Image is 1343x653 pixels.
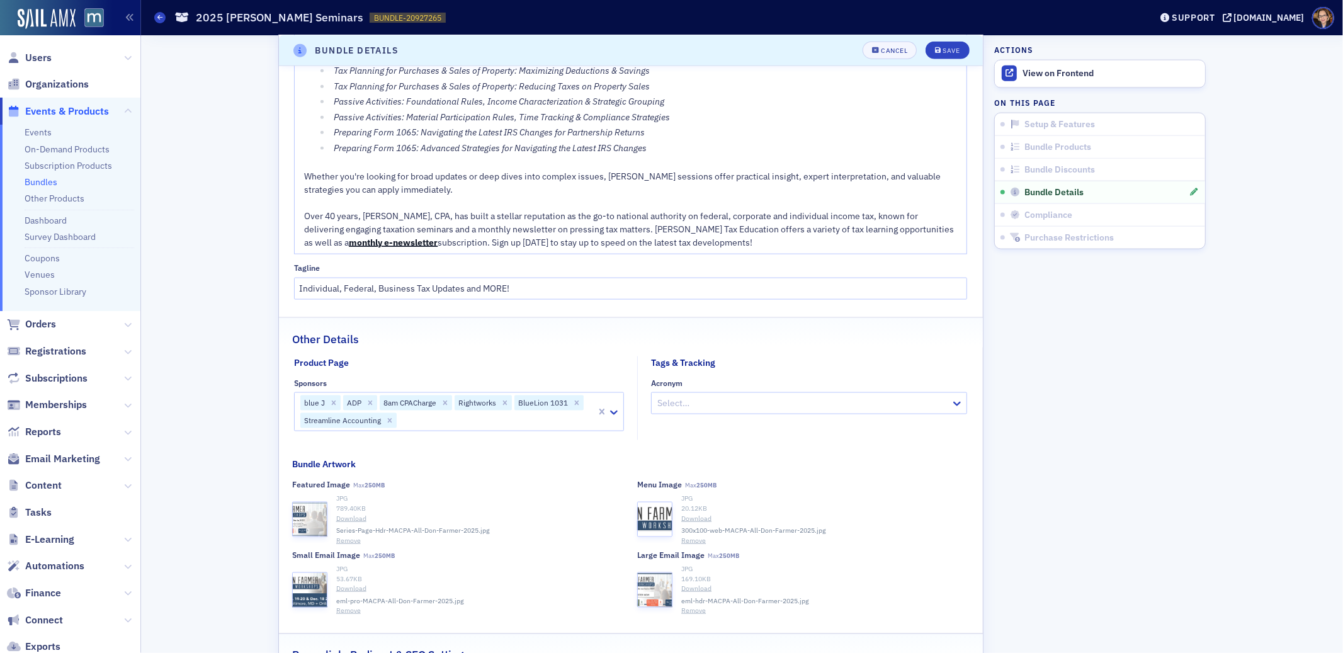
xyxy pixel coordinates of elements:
[300,413,383,428] div: Streamline Accounting
[327,395,341,411] div: Remove blue J
[25,533,74,547] span: E-Learning
[1223,13,1309,22] button: [DOMAIN_NAME]
[363,395,377,411] div: Remove ADP
[300,395,327,411] div: blue J
[7,559,84,573] a: Automations
[681,574,970,584] div: 169.10 KB
[438,395,452,411] div: Remove 8am CPACharge
[681,514,970,524] a: Download
[25,613,63,627] span: Connect
[374,13,441,23] span: BUNDLE-20927265
[292,458,356,471] div: Bundle Artwork
[25,559,84,573] span: Automations
[76,8,104,30] a: View Homepage
[25,398,87,412] span: Memberships
[570,395,584,411] div: Remove BlueLion 1031
[334,111,671,123] span: Passive Activities: Material Participation Rules, Time Tracking & Compliance Strategies
[25,127,52,138] a: Events
[995,60,1205,87] a: View on Frontend
[926,42,969,59] button: Save
[7,344,86,358] a: Registrations
[7,398,87,412] a: Memberships
[637,480,682,489] div: Menu Image
[708,552,740,560] span: Max
[336,514,625,524] a: Download
[294,263,320,273] div: Tagline
[7,372,88,385] a: Subscriptions
[25,51,52,65] span: Users
[18,9,76,29] img: SailAMX
[25,105,109,118] span: Events & Products
[365,481,385,489] span: 250MB
[455,395,498,411] div: Rightworks
[681,606,706,616] button: Remove
[1025,210,1073,221] span: Compliance
[25,286,86,297] a: Sponsor Library
[25,269,55,280] a: Venues
[943,47,960,54] div: Save
[336,536,361,546] button: Remove
[7,51,52,65] a: Users
[336,494,625,504] div: JPG
[25,317,56,331] span: Orders
[7,452,100,466] a: Email Marketing
[637,550,705,560] div: Large Email Image
[686,481,717,489] span: Max
[881,47,907,54] div: Cancel
[25,193,84,204] a: Other Products
[25,176,57,188] a: Bundles
[334,81,650,92] span: Tax Planning for Purchases & Sales of Property: Reducing Taxes on Property Sales
[7,317,56,331] a: Orders
[25,479,62,492] span: Content
[25,231,96,242] a: Survey Dashboard
[336,504,625,514] div: 789.40 KB
[25,77,89,91] span: Organizations
[681,536,706,546] button: Remove
[25,253,60,264] a: Coupons
[349,237,438,248] a: monthly e-newsletter
[994,44,1033,55] h4: Actions
[25,144,110,155] a: On-Demand Products
[994,97,1206,108] h4: On this page
[7,425,61,439] a: Reports
[334,96,665,107] span: Passive Activities: Foundational Rules, Income Characterization & Strategic Grouping
[25,586,61,600] span: Finance
[1025,142,1092,153] span: Bundle Products
[1172,12,1215,23] div: Support
[7,613,63,627] a: Connect
[1023,68,1199,79] div: View on Frontend
[863,42,917,59] button: Cancel
[25,344,86,358] span: Registrations
[383,413,397,428] div: Remove Streamline Accounting
[343,395,363,411] div: ADP
[25,425,61,439] span: Reports
[363,552,395,560] span: Max
[353,481,385,489] span: Max
[304,171,943,195] span: Whether you're looking for broad updates or deep dives into complex issues, [PERSON_NAME] session...
[336,564,625,574] div: JPG
[7,586,61,600] a: Finance
[315,44,399,57] h4: Bundle Details
[292,480,350,489] div: Featured Image
[7,533,74,547] a: E-Learning
[697,481,717,489] span: 250MB
[1312,7,1334,29] span: Profile
[336,596,464,606] span: eml-pro-MACPA-All-Don-Farmer-2025.jpg
[375,552,395,560] span: 250MB
[304,210,956,248] span: Over 40 years, [PERSON_NAME], CPA, has built a stellar reputation as the go-to national authority...
[334,142,647,154] span: Preparing Form 1065: Advanced Strategies for Navigating the Latest IRS Changes
[651,356,715,370] div: Tags & Tracking
[292,550,360,560] div: Small Email Image
[1025,232,1114,244] span: Purchase Restrictions
[1025,187,1084,198] span: Bundle Details
[681,596,809,606] span: eml-hdr-MACPA-All-Don-Farmer-2025.jpg
[681,504,970,514] div: 20.12 KB
[514,395,570,411] div: BlueLion 1031
[438,237,752,248] span: subscription. Sign up [DATE] to stay up to speed on the latest tax developments!
[7,506,52,520] a: Tasks
[25,215,67,226] a: Dashboard
[681,564,970,574] div: JPG
[25,372,88,385] span: Subscriptions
